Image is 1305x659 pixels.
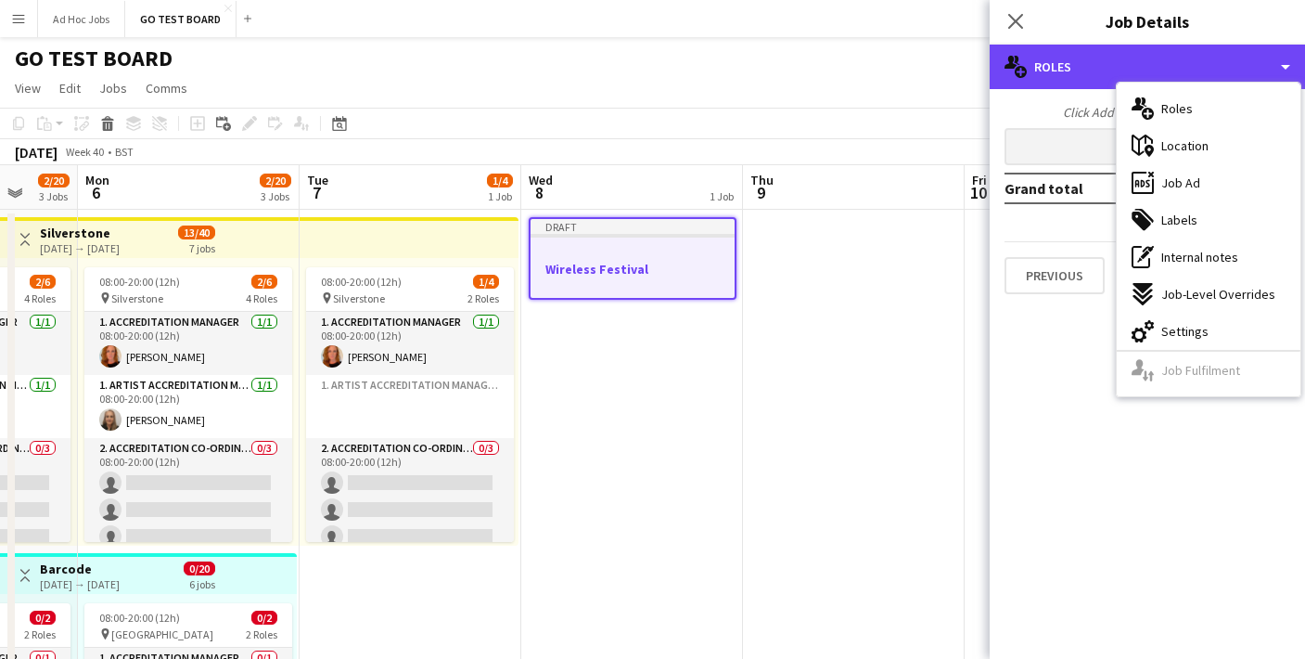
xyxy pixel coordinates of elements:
div: Click Add Role to add new role [1004,104,1290,121]
span: 1/4 [473,275,499,289]
a: Edit [52,76,88,100]
span: Job Ad [1161,174,1200,191]
span: 2 Roles [467,291,499,305]
span: 1/4 [487,174,513,187]
h3: Barcode [40,561,120,577]
div: 6 jobs [189,575,215,591]
span: [GEOGRAPHIC_DATA] [111,627,213,641]
span: Comms [146,80,187,97]
span: 0/2 [30,611,56,625]
span: View [15,80,41,97]
span: 4 Roles [246,291,277,305]
a: View [7,76,48,100]
span: Thu [750,172,774,188]
span: Silverstone [111,291,163,305]
button: Previous [1004,257,1105,294]
span: Labels [1161,212,1197,228]
span: 08:00-20:00 (12h) [99,275,180,289]
h3: Silverstone [40,225,120,241]
span: 6 [83,182,109,203]
app-job-card: DraftWireless Festival [529,217,736,300]
span: 8 [526,182,553,203]
app-card-role: 1. Accreditation Manager1/108:00-20:00 (12h)[PERSON_NAME] [84,312,292,375]
h1: GO TEST BOARD [15,45,173,72]
span: Internal notes [1161,249,1238,265]
span: Job-Level Overrides [1161,286,1275,303]
div: BST [115,145,134,159]
span: 0/20 [184,562,215,575]
span: Wed [529,172,553,188]
span: Jobs [99,80,127,97]
app-job-card: 08:00-20:00 (12h)1/4 Silverstone2 Roles1. Accreditation Manager1/108:00-20:00 (12h)[PERSON_NAME]1... [306,267,514,542]
span: 2/20 [260,174,291,187]
span: Roles [1161,100,1193,117]
span: Edit [59,80,81,97]
h3: Wireless Festival [531,261,735,278]
span: 7 [304,182,328,203]
div: 1 Job [488,189,512,203]
app-card-role: 1. Accreditation Manager1/108:00-20:00 (12h)[PERSON_NAME] [306,312,514,375]
span: 13/40 [178,226,215,239]
span: Location [1161,137,1209,154]
div: [DATE] → [DATE] [40,577,120,591]
td: Grand total [1004,174,1202,203]
span: Settings [1161,323,1209,340]
app-card-role-placeholder: 1. Artist Accreditation Manager [306,375,514,438]
h3: Job Details [990,9,1305,33]
span: 0/2 [251,611,277,625]
span: 2 Roles [24,627,56,641]
span: 08:00-20:00 (12h) [321,275,402,289]
span: 9 [748,182,774,203]
span: 2 Roles [246,627,277,641]
app-card-role: 2. Accreditation Co-ordinator0/308:00-20:00 (12h) [84,438,292,555]
span: Fri [972,172,987,188]
span: 2/20 [38,174,70,187]
app-card-role: 2. Accreditation Co-ordinator0/308:00-20:00 (12h) [306,438,514,555]
div: Roles [990,45,1305,89]
span: Silverstone [333,291,385,305]
button: Add role [1004,128,1290,165]
button: GO TEST BOARD [125,1,237,37]
button: Ad Hoc Jobs [38,1,125,37]
div: [DATE] [15,143,58,162]
span: 08:00-20:00 (12h) [99,611,180,625]
div: Draft [531,219,735,234]
span: Tue [307,172,328,188]
span: Week 40 [61,145,108,159]
div: [DATE] → [DATE] [40,241,120,255]
span: 4 Roles [24,291,56,305]
span: 2/6 [30,275,56,289]
a: Jobs [92,76,134,100]
span: 10 [969,182,987,203]
span: 2/6 [251,275,277,289]
div: 1 Job [710,189,734,203]
app-card-role: 1. Artist Accreditation Manager1/108:00-20:00 (12h)[PERSON_NAME] [84,375,292,438]
span: Mon [85,172,109,188]
div: 3 Jobs [261,189,290,203]
div: 3 Jobs [39,189,69,203]
div: 7 jobs [189,239,215,255]
a: Comms [138,76,195,100]
app-job-card: 08:00-20:00 (12h)2/6 Silverstone4 Roles1. Accreditation Manager1/108:00-20:00 (12h)[PERSON_NAME]1... [84,267,292,542]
